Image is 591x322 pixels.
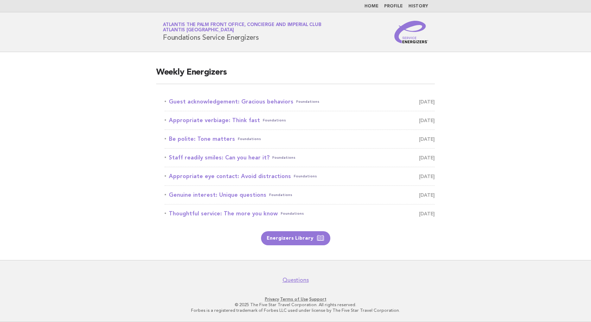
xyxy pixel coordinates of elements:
[165,97,435,107] a: Guest acknowledgement: Gracious behaviorsFoundations [DATE]
[419,134,435,144] span: [DATE]
[419,153,435,163] span: [DATE]
[156,67,435,84] h2: Weekly Energizers
[296,97,319,107] span: Foundations
[163,28,234,33] span: Atlantis [GEOGRAPHIC_DATA]
[282,277,309,284] a: Questions
[265,297,279,302] a: Privacy
[419,97,435,107] span: [DATE]
[80,302,511,308] p: © 2025 The Five Star Travel Corporation. All rights reserved.
[272,153,295,163] span: Foundations
[294,171,317,181] span: Foundations
[165,153,435,163] a: Staff readily smiles: Can you hear it?Foundations [DATE]
[419,209,435,219] span: [DATE]
[309,297,326,302] a: Support
[269,190,292,200] span: Foundations
[165,190,435,200] a: Genuine interest: Unique questionsFoundations [DATE]
[163,23,321,41] h1: Foundations Service Energizers
[394,21,428,43] img: Service Energizers
[165,171,435,181] a: Appropriate eye contact: Avoid distractionsFoundations [DATE]
[238,134,261,144] span: Foundations
[165,115,435,125] a: Appropriate verbiage: Think fastFoundations [DATE]
[261,231,330,245] a: Energizers Library
[364,4,379,8] a: Home
[280,297,308,302] a: Terms of Use
[419,190,435,200] span: [DATE]
[80,308,511,313] p: Forbes is a registered trademark of Forbes LLC used under license by The Five Star Travel Corpora...
[281,209,304,219] span: Foundations
[263,115,286,125] span: Foundations
[419,115,435,125] span: [DATE]
[163,23,321,32] a: Atlantis The Palm Front Office, Concierge and Imperial ClubAtlantis [GEOGRAPHIC_DATA]
[165,209,435,219] a: Thoughtful service: The more you knowFoundations [DATE]
[408,4,428,8] a: History
[384,4,403,8] a: Profile
[419,171,435,181] span: [DATE]
[80,296,511,302] p: · ·
[165,134,435,144] a: Be polite: Tone mattersFoundations [DATE]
